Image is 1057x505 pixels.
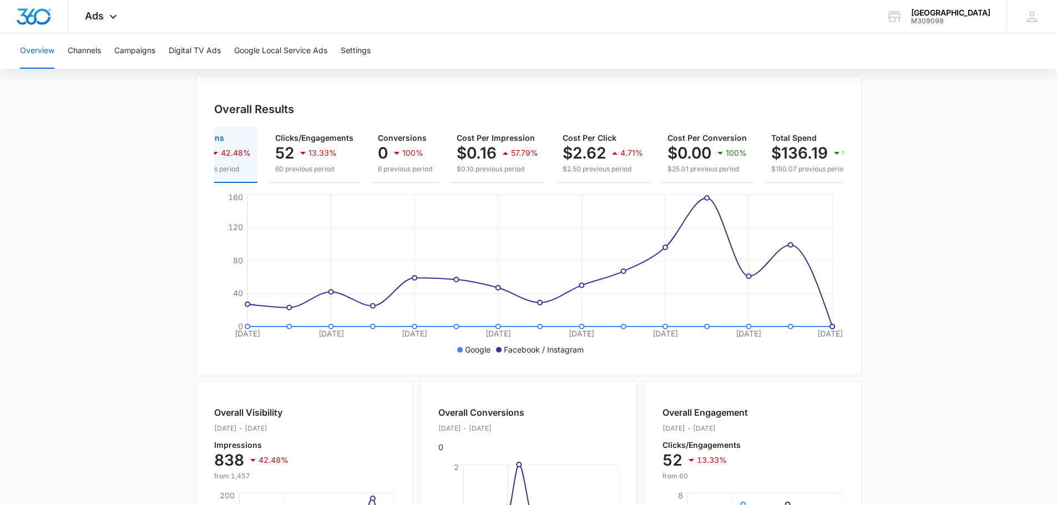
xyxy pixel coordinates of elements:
tspan: 0 [238,322,243,331]
p: from 1,457 [214,471,289,481]
span: Clicks/Engagements [275,133,353,142]
p: [DATE] - [DATE] [214,424,289,433]
p: 60 previous period [275,164,353,174]
p: 6 previous period [378,164,432,174]
p: [DATE] - [DATE] [662,424,748,433]
p: from 60 [662,471,748,481]
button: Settings [341,33,371,69]
button: Campaigns [114,33,155,69]
p: $25.01 previous period [667,164,747,174]
h2: Overall Visibility [214,406,289,419]
tspan: [DATE] [235,329,260,338]
p: $0.10 previous period [457,164,538,174]
tspan: 160 [228,192,243,202]
p: $0.16 [457,144,497,162]
p: $0.00 [667,144,711,162]
p: 57.79% [511,149,538,157]
p: 838 [214,451,244,469]
p: $150.07 previous period [771,164,867,174]
span: Total Spend [771,133,817,142]
p: [DATE] - [DATE] [438,424,524,433]
div: 0 [438,406,524,453]
tspan: 2 [454,462,459,472]
p: 13.33% [697,456,727,464]
tspan: 8 [678,491,683,500]
h2: Overall Conversions [438,406,524,419]
tspan: [DATE] [485,329,510,338]
h3: Overall Results [214,101,294,118]
span: Ads [85,10,104,22]
button: Overview [20,33,54,69]
span: Conversions [378,133,427,142]
tspan: [DATE] [736,329,761,338]
p: 52 [662,451,682,469]
tspan: 200 [220,491,235,500]
p: Google [465,344,490,355]
tspan: 40 [233,288,243,298]
div: account id [911,17,990,25]
p: $2.62 [563,144,606,162]
p: 4.71% [620,149,643,157]
tspan: [DATE] [569,329,594,338]
button: Digital TV Ads [169,33,221,69]
span: Cost Per Conversion [667,133,747,142]
tspan: 80 [233,256,243,265]
span: Cost Per Impression [457,133,535,142]
tspan: [DATE] [817,329,842,338]
p: 42.48% [221,149,251,157]
p: 52 [275,144,294,162]
button: Channels [68,33,101,69]
tspan: [DATE] [652,329,677,338]
p: 0 [378,144,388,162]
div: account name [911,8,990,17]
button: Google Local Service Ads [234,33,327,69]
p: 9.25% [842,149,867,157]
p: $2.50 previous period [563,164,643,174]
p: 100% [726,149,747,157]
p: Facebook / Instagram [504,344,584,355]
tspan: [DATE] [402,329,427,338]
p: 42.48% [259,456,289,464]
p: Clicks/Engagements [662,441,748,449]
p: 100% [402,149,423,157]
span: Cost Per Click [563,133,616,142]
h2: Overall Engagement [662,406,748,419]
tspan: [DATE] [318,329,343,338]
tspan: 120 [228,222,243,232]
p: Impressions [214,441,289,449]
p: $136.19 [771,144,828,162]
p: 13.33% [308,149,337,157]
